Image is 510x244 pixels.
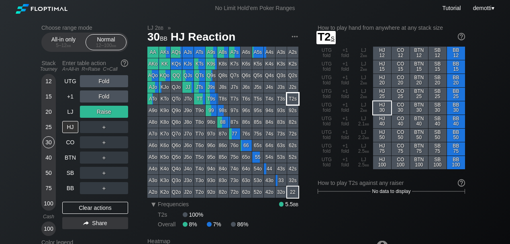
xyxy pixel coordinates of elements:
[428,74,447,87] div: SB 20
[45,35,82,50] div: All-in only
[171,187,182,198] div: Q2o
[264,58,275,70] div: K4s
[275,163,287,174] div: 43s
[252,117,263,128] div: 85s
[43,152,55,164] div: 40
[373,142,391,156] div: HJ 75
[159,47,170,58] div: AKs
[159,187,170,198] div: K2o
[428,156,447,169] div: SB 100
[447,142,465,156] div: BB 75
[194,140,205,151] div: T6o
[229,163,240,174] div: 74o
[217,128,228,139] div: 87o
[43,167,55,179] div: 50
[331,33,335,42] span: s
[217,58,228,70] div: K8s
[318,142,336,156] div: UTG fold
[363,66,367,72] span: bb
[373,156,391,169] div: HJ 100
[217,163,228,174] div: 84o
[241,175,252,186] div: 63o
[206,152,217,163] div: 95o
[159,82,170,93] div: KJo
[159,70,170,81] div: KQo
[147,163,159,174] div: A4o
[241,117,252,128] div: 86s
[147,140,159,151] div: A6o
[264,93,275,105] div: T4s
[182,187,194,198] div: J2o
[171,117,182,128] div: Q8o
[264,82,275,93] div: J4s
[447,88,465,101] div: BB 25
[252,82,263,93] div: J5s
[410,156,428,169] div: BTN 100
[392,142,410,156] div: CO 75
[171,152,182,163] div: Q5o
[43,197,55,209] div: 100
[336,88,354,101] div: +1 fold
[336,142,354,156] div: +1 fold
[163,25,175,31] span: »
[392,74,410,87] div: CO 20
[336,47,354,60] div: +1 fold
[365,148,369,154] span: bb
[62,66,128,72] div: A=All-in R=Raise C=Call
[217,47,228,58] div: A8s
[159,140,170,151] div: K6o
[88,35,124,50] div: Normal
[318,156,336,169] div: UTG fold
[410,129,428,142] div: BTN 50
[287,117,298,128] div: 82s
[229,117,240,128] div: 87s
[80,75,128,87] div: Fold
[428,47,447,60] div: SB 12
[182,58,194,70] div: KJs
[275,117,287,128] div: 83s
[62,75,78,87] div: UTG
[252,175,263,186] div: 53o
[275,82,287,93] div: J3s
[194,82,205,93] div: JTs
[229,47,240,58] div: A7s
[290,32,299,41] img: ellipsis.fd386fe8.svg
[275,93,287,105] div: T3s
[169,31,237,44] span: HJ Reaction
[241,58,252,70] div: K6s
[206,128,217,139] div: 97o
[443,5,461,11] a: Tutorial
[194,58,205,70] div: KTs
[355,60,373,74] div: LJ 2
[217,105,228,116] div: 98s
[160,33,167,42] span: bb
[206,105,217,116] div: 99
[182,163,194,174] div: J4o
[392,129,410,142] div: CO 50
[241,105,252,116] div: 96s
[62,106,78,118] div: LJ
[392,101,410,115] div: CO 30
[373,47,391,60] div: HJ 12
[287,175,298,186] div: 32s
[80,121,128,133] div: ＋
[182,70,194,81] div: QJs
[241,82,252,93] div: J6s
[336,101,354,115] div: +1 fold
[264,140,275,151] div: 64s
[80,106,128,118] div: Raise
[287,152,298,163] div: 52s
[194,47,205,58] div: ATs
[159,58,170,70] div: KK
[287,140,298,151] div: 62s
[217,140,228,151] div: 86o
[428,101,447,115] div: SB 30
[252,93,263,105] div: T5s
[287,93,298,105] div: T2s
[147,175,159,186] div: A3o
[83,221,89,226] img: share.864f2f62.svg
[16,4,67,14] img: Floptimal logo
[217,117,228,128] div: 88
[264,47,275,58] div: A4s
[473,5,492,11] span: demotti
